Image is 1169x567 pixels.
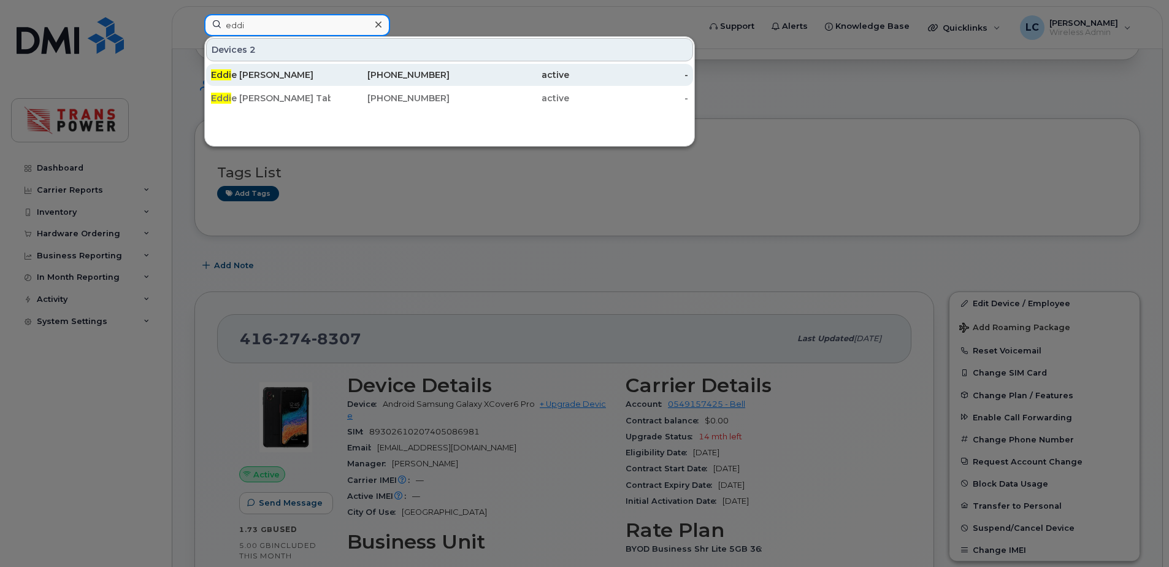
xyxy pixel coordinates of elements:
a: Eddie [PERSON_NAME] Tablet[PHONE_NUMBER]active- [206,87,693,109]
div: [PHONE_NUMBER] [331,92,450,104]
span: Eddi [211,93,231,104]
div: e [PERSON_NAME] Tablet [211,92,331,104]
div: - [569,92,689,104]
div: active [450,92,569,104]
span: Eddi [211,69,231,80]
div: e [PERSON_NAME] [211,69,331,81]
div: active [450,69,569,81]
input: Find something... [204,14,390,36]
div: Devices [206,38,693,61]
div: - [569,69,689,81]
span: 2 [250,44,256,56]
div: [PHONE_NUMBER] [331,69,450,81]
a: Eddie [PERSON_NAME][PHONE_NUMBER]active- [206,64,693,86]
